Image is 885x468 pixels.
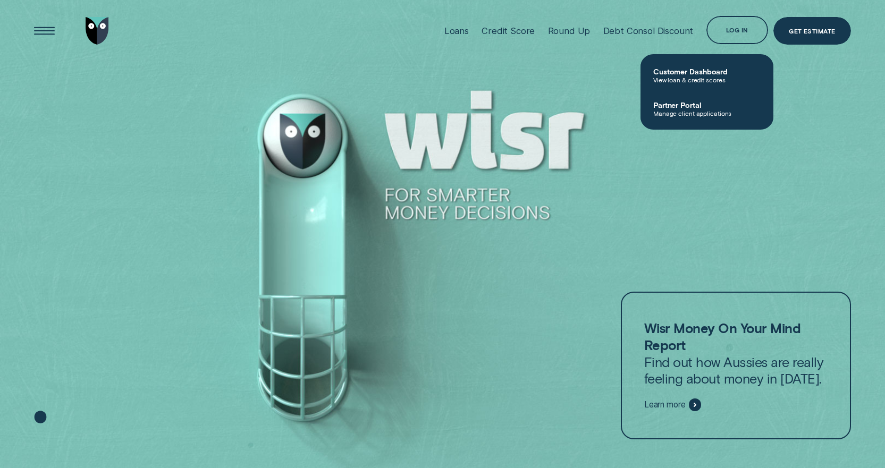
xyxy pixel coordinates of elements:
a: Partner PortalManage client applications [640,92,773,125]
button: Log in [706,16,769,44]
a: Wisr Money On Your Mind ReportFind out how Aussies are really feeling about money in [DATE].Learn... [621,292,851,439]
strong: Wisr Money On Your Mind Report [644,320,800,353]
a: Get Estimate [773,17,851,45]
span: Partner Portal [653,100,761,109]
span: Customer Dashboard [653,67,761,76]
p: Find out how Aussies are really feeling about money in [DATE]. [644,320,828,387]
div: Loans [444,25,469,36]
button: Open Menu [30,17,58,45]
a: Customer DashboardView loan & credit scores [640,58,773,92]
img: Wisr [86,17,109,45]
div: Debt Consol Discount [603,25,694,36]
span: View loan & credit scores [653,76,761,83]
span: Learn more [644,399,685,410]
div: Round Up [548,25,591,36]
div: Credit Score [482,25,535,36]
span: Manage client applications [653,109,761,117]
